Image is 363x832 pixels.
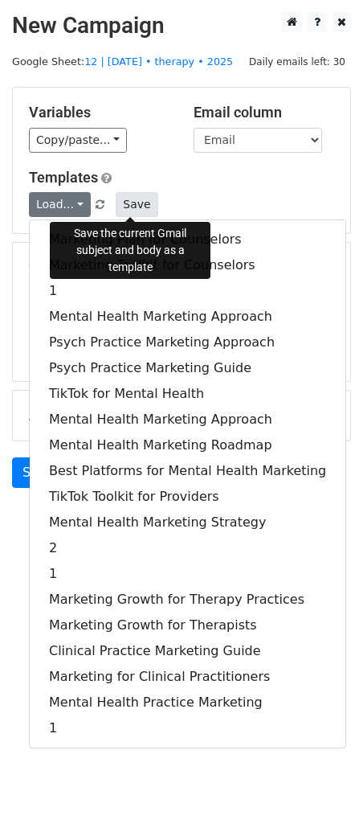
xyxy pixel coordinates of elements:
[30,252,345,278] a: Marketing Toolkit for Counselors
[30,715,345,741] a: 1
[30,304,345,330] a: Mental Health Marketing Approach
[243,53,351,71] span: Daily emails left: 30
[116,192,157,217] button: Save
[50,222,210,279] div: Save the current Gmail subject and body as a template
[12,12,351,39] h2: New Campaign
[30,458,345,484] a: Best Platforms for Mental Health Marketing
[84,55,233,68] a: 12 | [DATE] • therapy • 2025
[12,55,233,68] small: Google Sheet:
[283,755,363,832] iframe: Chat Widget
[30,690,345,715] a: Mental Health Practice Marketing
[29,192,91,217] a: Load...
[30,638,345,664] a: Clinical Practice Marketing Guide
[29,169,98,186] a: Templates
[12,457,65,488] a: Send
[29,104,169,121] h5: Variables
[29,128,127,153] a: Copy/paste...
[30,355,345,381] a: Psych Practice Marketing Guide
[30,613,345,638] a: Marketing Growth for Therapists
[30,535,345,561] a: 2
[30,561,345,587] a: 1
[30,484,345,510] a: TikTok Toolkit for Providers
[30,381,345,407] a: TikTok for Mental Health
[30,330,345,355] a: Psych Practice Marketing Approach
[30,587,345,613] a: Marketing Growth for Therapy Practices
[30,664,345,690] a: Marketing for Clinical Practitioners
[30,407,345,432] a: Mental Health Marketing Approach
[194,104,334,121] h5: Email column
[30,278,345,304] a: 1
[243,55,351,68] a: Daily emails left: 30
[30,510,345,535] a: Mental Health Marketing Strategy
[30,432,345,458] a: Mental Health Marketing Roadmap
[30,227,345,252] a: Marketing Plan for Counselors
